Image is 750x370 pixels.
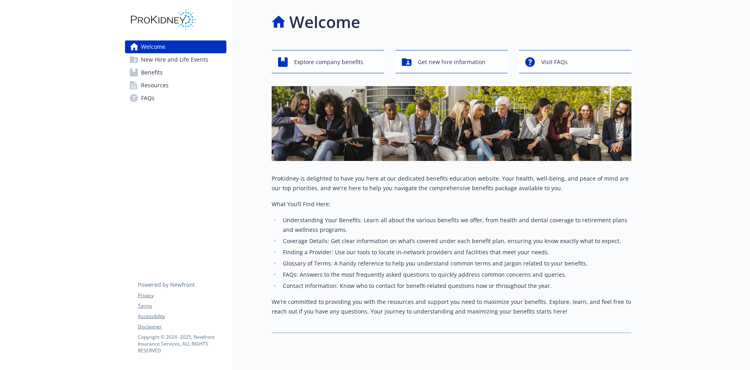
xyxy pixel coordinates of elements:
a: Disclaimer [138,323,226,330]
p: We’re committed to providing you with the resources and support you need to maximize your benefit... [272,297,631,316]
img: overview page banner [272,86,631,161]
li: Understanding Your Benefits: Learn all about the various benefits we offer, from health and denta... [280,215,631,235]
a: New Hire and Life Events [125,53,226,66]
li: Glossary of Terms: A handy reference to help you understand common terms and jargon related to yo... [280,259,631,268]
a: Welcome [125,40,226,53]
span: Get new hire information [418,54,486,70]
span: FAQs [141,92,155,105]
h1: Welcome [289,10,360,34]
li: Coverage Details: Get clear information on what’s covered under each benefit plan, ensuring you k... [280,236,631,246]
p: Copyright © 2024 - 2025 , Newfront Insurance Services, ALL RIGHTS RESERVED [138,334,226,354]
a: Privacy [138,292,226,299]
span: Benefits [141,66,163,79]
li: Contact Information: Know who to contact for benefit-related questions now or throughout the year. [280,281,631,291]
a: Accessibility [138,313,226,320]
p: What You’ll Find Here: [272,199,631,209]
span: Explore company benefits [294,54,363,70]
li: FAQs: Answers to the most frequently asked questions to quickly address common concerns and queries. [280,270,631,280]
span: Resources [141,79,169,92]
p: ProKidney is delighted to have you here at our dedicated benefits education website. Your health,... [272,174,631,193]
button: Explore company benefits [272,50,384,73]
a: Benefits [125,66,226,79]
a: Resources [125,79,226,92]
span: Visit FAQs [541,54,568,70]
li: Finding a Provider: Use our tools to locate in-network providers and facilities that meet your ne... [280,247,631,257]
button: Get new hire information [395,50,508,73]
a: Terms [138,302,226,310]
span: New Hire and Life Events [141,53,208,66]
span: Welcome [141,40,165,53]
a: FAQs [125,92,226,105]
button: Visit FAQs [519,50,631,73]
